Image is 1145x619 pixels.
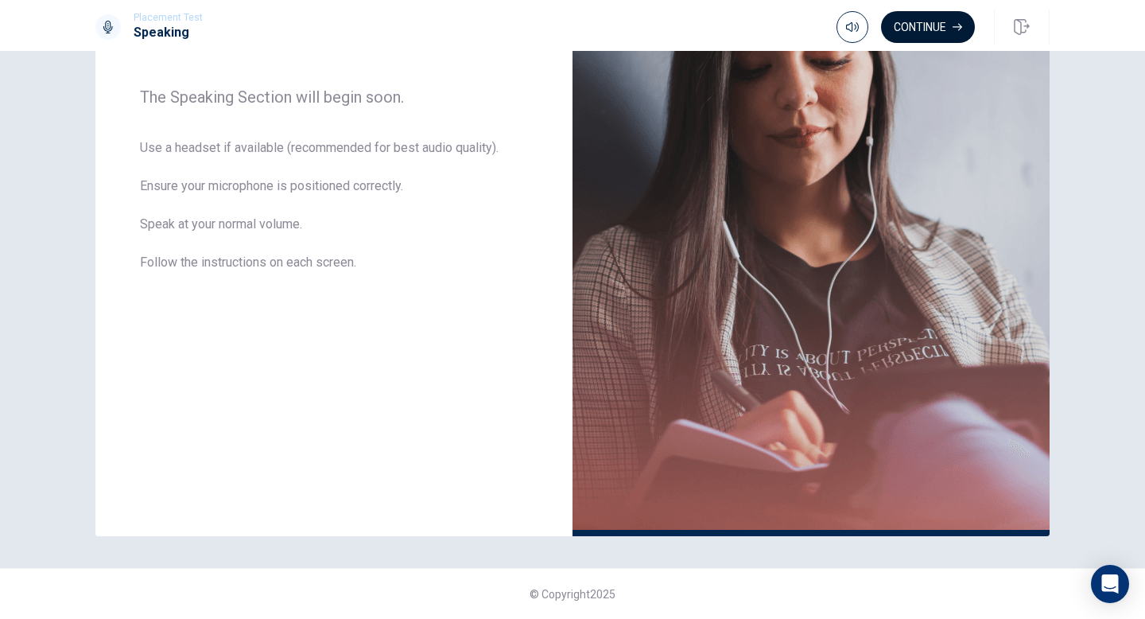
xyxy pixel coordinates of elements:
[1091,565,1129,603] div: Open Intercom Messenger
[140,138,528,291] span: Use a headset if available (recommended for best audio quality). Ensure your microphone is positi...
[530,588,615,601] span: © Copyright 2025
[134,12,203,23] span: Placement Test
[140,88,528,107] span: The Speaking Section will begin soon.
[134,23,203,42] h1: Speaking
[881,11,975,43] button: Continue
